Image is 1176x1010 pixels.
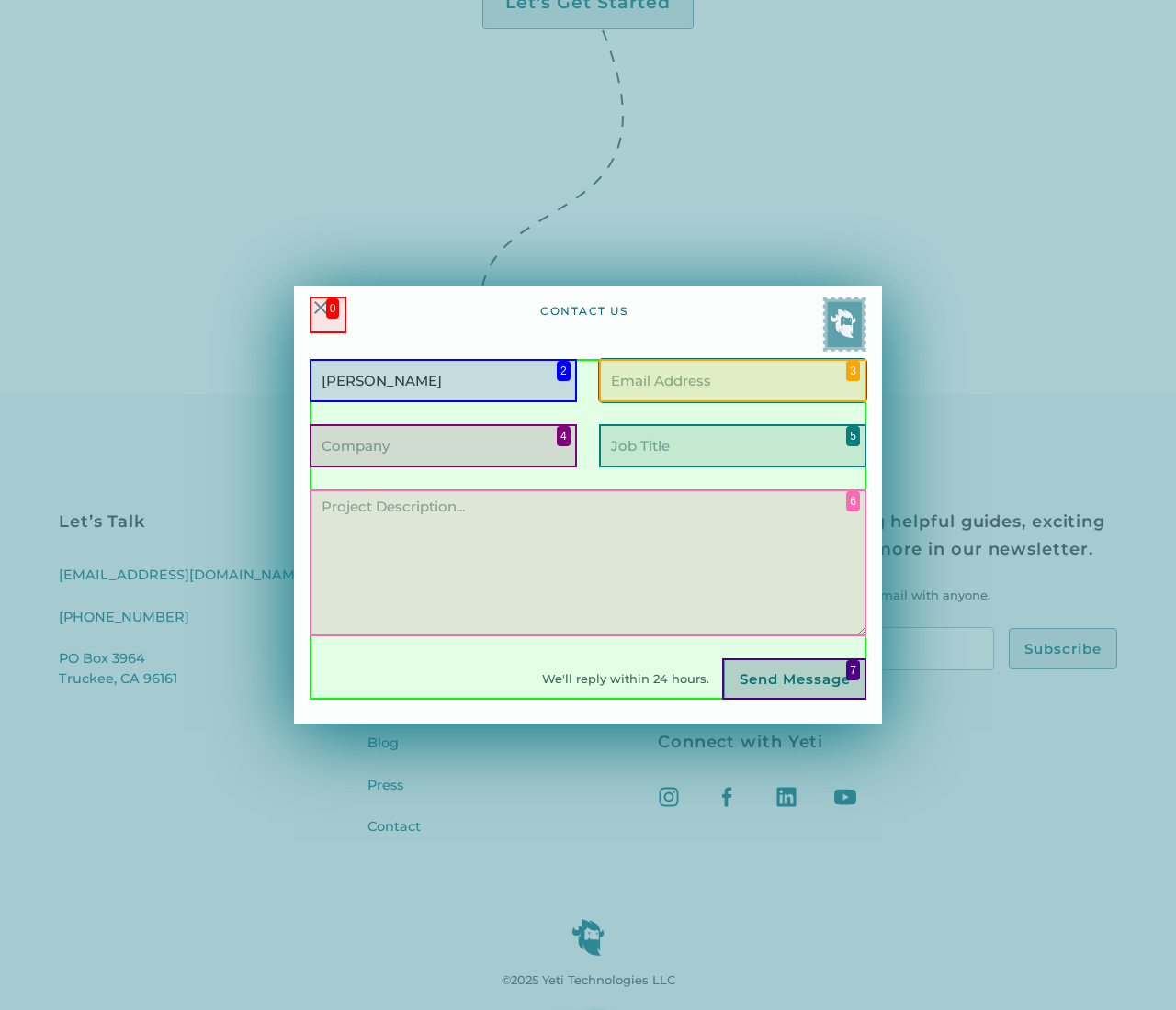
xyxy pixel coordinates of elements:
input: Email Address [599,359,866,402]
img: Yeti postage stamp [822,297,866,352]
div: contact us [540,304,628,352]
input: Company [310,424,577,467]
img: Close Icon [310,297,332,319]
form: Contact Form [310,359,866,701]
input: Your Name [310,359,577,402]
div: We'll reply within 24 hours. [542,669,724,689]
input: Job Title [599,424,866,467]
input: Send Message [724,658,866,701]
